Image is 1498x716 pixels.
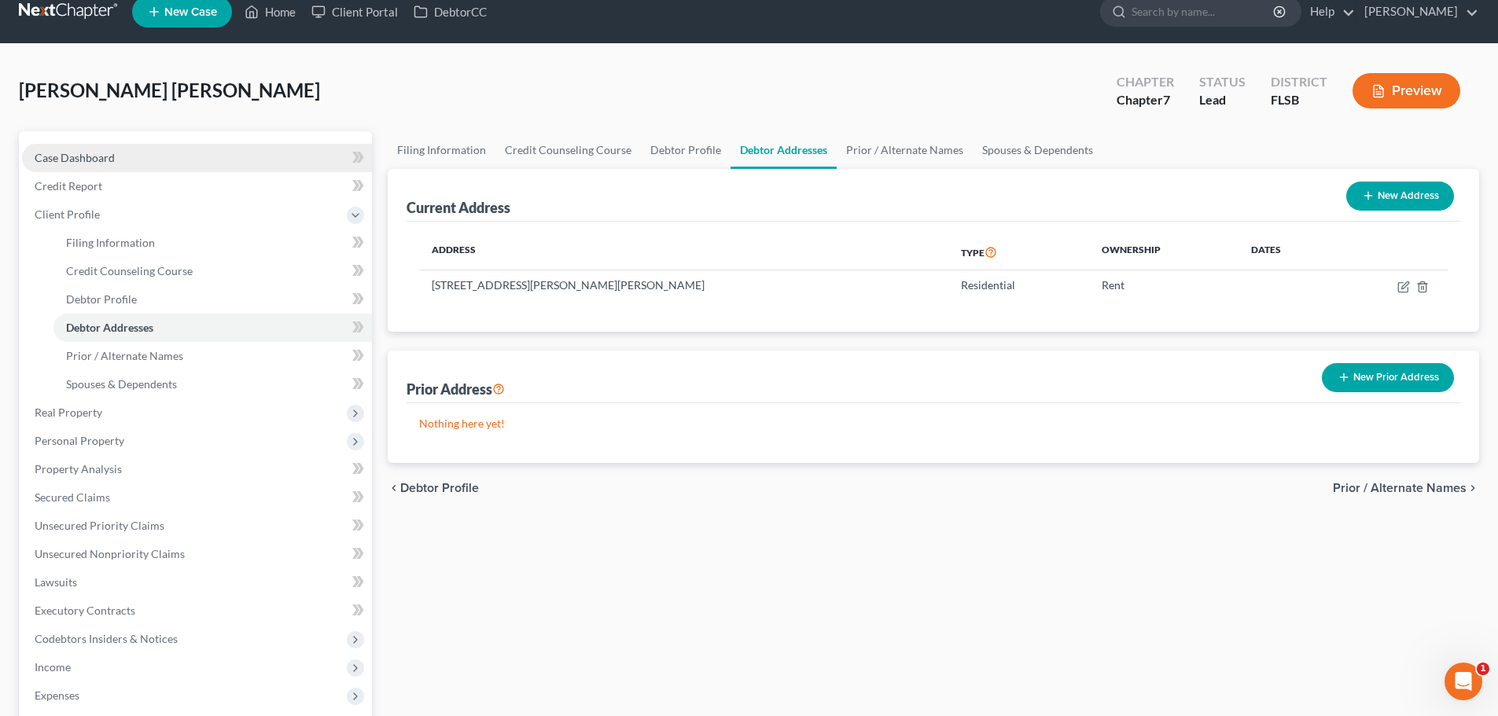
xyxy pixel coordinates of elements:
[407,198,510,217] div: Current Address
[388,482,479,494] button: chevron_left Debtor Profile
[1163,92,1170,107] span: 7
[948,270,1089,300] td: Residential
[641,131,731,169] a: Debtor Profile
[1333,482,1479,494] button: Prior / Alternate Names chevron_right
[1199,91,1246,109] div: Lead
[35,688,79,702] span: Expenses
[388,131,495,169] a: Filing Information
[1239,234,1336,270] th: Dates
[35,434,124,447] span: Personal Property
[66,292,137,306] span: Debtor Profile
[35,660,71,674] span: Income
[400,482,479,494] span: Debtor Profile
[53,257,372,285] a: Credit Counseling Course
[1117,73,1174,91] div: Chapter
[1346,182,1454,211] button: New Address
[35,207,100,221] span: Client Profile
[407,380,505,398] div: Prior Address
[35,604,135,617] span: Executory Contracts
[66,236,155,249] span: Filing Information
[1271,73,1327,91] div: District
[1199,73,1246,91] div: Status
[22,455,372,483] a: Property Analysis
[495,131,641,169] a: Credit Counseling Course
[22,568,372,597] a: Lawsuits
[35,547,185,560] span: Unsecured Nonpriority Claims
[35,406,102,419] span: Real Property
[1089,234,1239,270] th: Ownership
[53,314,372,342] a: Debtor Addresses
[35,151,115,164] span: Case Dashboard
[1322,363,1454,392] button: New Prior Address
[22,597,372,625] a: Executory Contracts
[1477,663,1489,675] span: 1
[19,79,320,101] span: [PERSON_NAME] [PERSON_NAME]
[22,144,372,172] a: Case Dashboard
[1445,663,1482,700] iframe: Intercom live chat
[731,131,837,169] a: Debtor Addresses
[53,342,372,370] a: Prior / Alternate Names
[1271,91,1327,109] div: FLSB
[66,264,193,277] span: Credit Counseling Course
[35,519,164,532] span: Unsecured Priority Claims
[35,490,110,504] span: Secured Claims
[837,131,973,169] a: Prior / Alternate Names
[419,416,1448,431] p: Nothing here yet!
[1353,73,1460,108] button: Preview
[22,512,372,540] a: Unsecured Priority Claims
[66,349,183,362] span: Prior / Alternate Names
[22,172,372,200] a: Credit Report
[35,632,178,645] span: Codebtors Insiders & Notices
[22,483,372,512] a: Secured Claims
[66,321,153,334] span: Debtor Addresses
[53,229,372,257] a: Filing Information
[1333,482,1467,494] span: Prior / Alternate Names
[1467,482,1479,494] i: chevron_right
[973,131,1102,169] a: Spouses & Dependents
[22,540,372,568] a: Unsecured Nonpriority Claims
[35,179,102,193] span: Credit Report
[1089,270,1239,300] td: Rent
[388,482,400,494] i: chevron_left
[1117,91,1174,109] div: Chapter
[948,234,1089,270] th: Type
[419,234,948,270] th: Address
[35,575,77,589] span: Lawsuits
[35,462,122,475] span: Property Analysis
[66,377,177,391] span: Spouses & Dependents
[53,285,372,314] a: Debtor Profile
[164,6,217,18] span: New Case
[419,270,948,300] td: [STREET_ADDRESS][PERSON_NAME][PERSON_NAME]
[53,370,372,398] a: Spouses & Dependents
